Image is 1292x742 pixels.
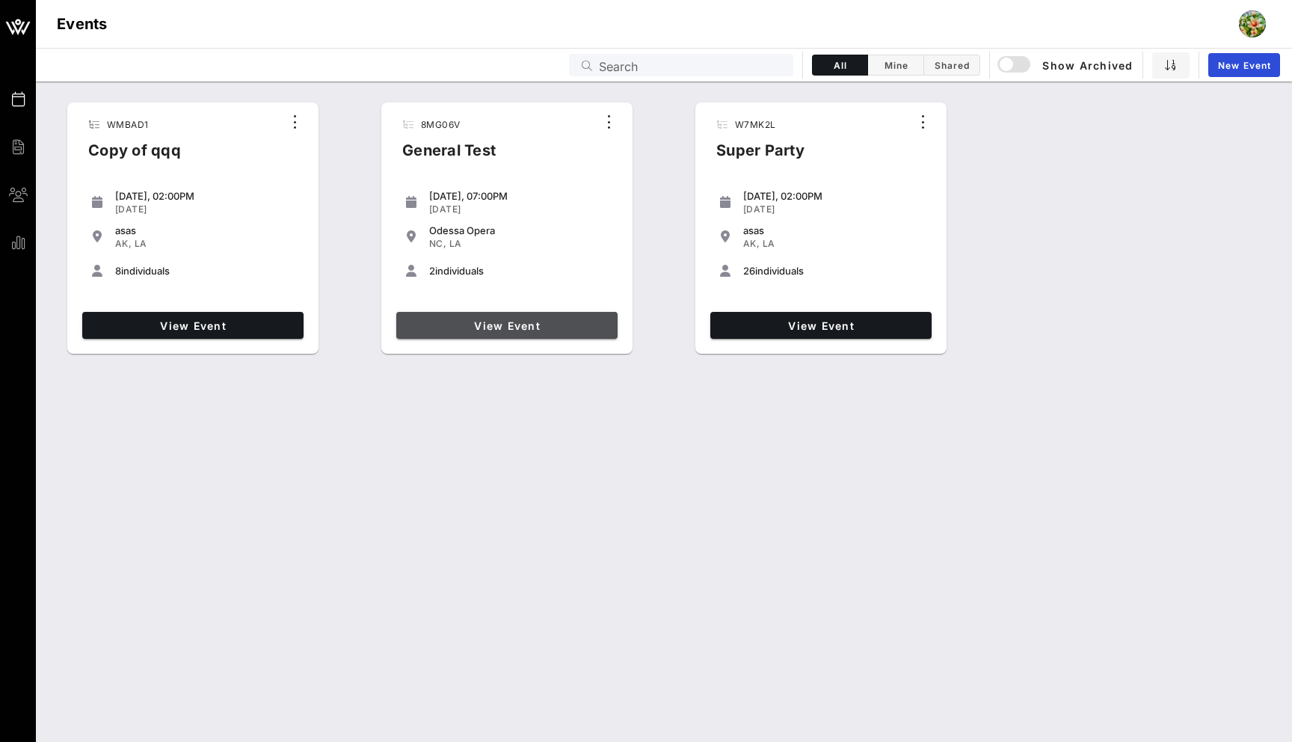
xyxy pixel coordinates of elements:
div: [DATE], 07:00PM [429,190,612,202]
div: asas [115,224,298,236]
div: [DATE] [743,203,926,215]
a: New Event [1208,53,1280,77]
span: 26 [743,265,755,277]
span: Mine [877,60,914,71]
span: 8MG06V [421,119,460,130]
span: Shared [933,60,970,71]
div: asas [743,224,926,236]
div: [DATE] [115,203,298,215]
a: View Event [396,312,618,339]
div: [DATE], 02:00PM [115,190,298,202]
span: W7MK2L [735,119,775,130]
span: NC, [429,238,446,249]
button: Shared [924,55,980,76]
span: View Event [88,319,298,332]
div: individuals [743,265,926,277]
span: LA [135,238,147,249]
div: individuals [115,265,298,277]
span: WMBAD1 [107,119,148,130]
div: Odessa Opera [429,224,612,236]
div: individuals [429,265,612,277]
div: Copy of qqq [76,138,193,174]
span: View Event [716,319,926,332]
div: [DATE], 02:00PM [743,190,926,202]
span: 2 [429,265,435,277]
span: New Event [1217,60,1271,71]
a: View Event [710,312,932,339]
div: Super Party [704,138,816,174]
button: All [812,55,868,76]
div: General Test [390,138,508,174]
span: LA [449,238,462,249]
div: [DATE] [429,203,612,215]
span: LA [763,238,775,249]
h1: Events [57,12,108,36]
span: 8 [115,265,121,277]
span: All [822,60,858,71]
span: Show Archived [1000,56,1133,74]
span: AK, [115,238,132,249]
a: View Event [82,312,304,339]
button: Show Archived [999,52,1133,79]
span: View Event [402,319,612,332]
span: AK, [743,238,760,249]
button: Mine [868,55,924,76]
